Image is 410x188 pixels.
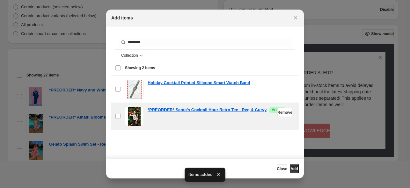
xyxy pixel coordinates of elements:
[121,53,138,58] span: Collection
[272,107,283,112] span: Added
[290,164,299,173] button: Add
[277,108,292,117] button: Remove
[148,107,267,113] a: *PREORDER* Santa’s Cocktail Hour Retro Tee - Reg & Curvy
[111,15,133,21] h2: Add items
[277,166,287,171] span: Close
[277,164,287,173] button: Close
[118,52,146,59] button: Collection
[277,110,292,115] span: Remove
[148,80,250,86] a: Holiday Cocktail Printed Silicone Smart Watch Band
[188,171,213,178] span: Items added
[125,65,155,70] span: Showing 2 items
[291,13,300,22] button: Close
[290,166,298,171] span: Add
